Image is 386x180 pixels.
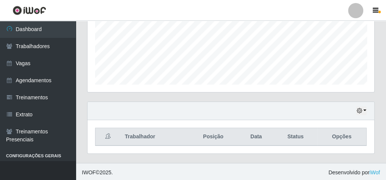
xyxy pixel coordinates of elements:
[82,169,96,175] span: IWOF
[13,6,46,15] img: CoreUI Logo
[328,169,380,177] span: Desenvolvido por
[369,169,380,175] a: iWof
[239,128,274,146] th: Data
[82,169,113,177] span: © 2025 .
[120,128,188,146] th: Trabalhador
[317,128,366,146] th: Opções
[274,128,317,146] th: Status
[188,128,238,146] th: Posição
